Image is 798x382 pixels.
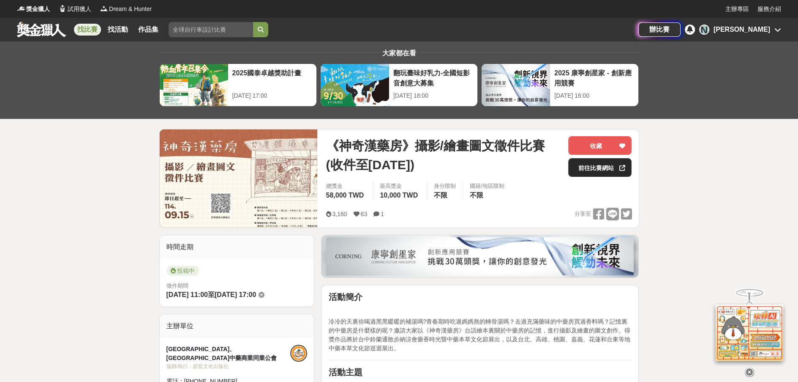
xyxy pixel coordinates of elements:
span: 試用獵人 [68,5,91,14]
img: Logo [58,4,67,13]
a: 2025國泰卓越獎助計畫[DATE] 17:00 [159,63,317,107]
div: 協辦/執行： 蔚藍文化出版社 [166,363,291,370]
div: [PERSON_NAME] [714,25,770,35]
span: 至 [208,291,215,298]
div: 國籍/地區限制 [470,182,504,190]
img: Logo [17,4,25,13]
img: Logo [100,4,108,13]
a: 主辦專區 [725,5,749,14]
a: Logo試用獵人 [58,5,91,14]
img: d2146d9a-e6f6-4337-9592-8cefde37ba6b.png [716,305,783,361]
div: 2025國泰卓越獎助計畫 [232,68,312,87]
img: be6ed63e-7b41-4cb8-917a-a53bd949b1b4.png [326,237,634,275]
a: 找活動 [104,24,131,36]
span: [DATE] 17:00 [215,291,256,298]
a: 找比賽 [74,24,101,36]
button: 收藏 [568,136,632,155]
span: 58,000 TWD [326,192,364,199]
strong: 活動簡介 [328,292,362,302]
div: [DATE] 16:00 [554,91,634,100]
div: 身分限制 [434,182,456,190]
a: 服務介紹 [757,5,781,14]
span: 大家都在看 [380,49,418,57]
span: 《神奇漢藥房》攝影/繪畫圖文徵件比賽(收件至[DATE]) [326,136,561,174]
div: 2025 康寧創星家 - 創新應用競賽 [554,68,634,87]
div: [DATE] 17:00 [232,91,312,100]
span: 3,160 [332,211,347,217]
span: 分享至 [574,208,591,220]
span: 獎金獵人 [26,5,50,14]
a: 2025 康寧創星家 - 創新應用競賽[DATE] 16:00 [481,63,639,107]
span: [DATE] 11:00 [166,291,208,298]
a: Logo獎金獵人 [17,5,50,14]
a: 翻玩臺味好乳力-全國短影音創意大募集[DATE] 18:00 [320,63,478,107]
div: [GEOGRAPHIC_DATA]、[GEOGRAPHIC_DATA]中藥商業同業公會 [166,345,291,363]
a: 辦比賽 [638,22,681,37]
span: 投稿中 [166,266,199,276]
span: 最高獎金 [380,182,420,190]
span: 冷冷的天裏你喝過黑黑暖暖的補湯嗎?青春期時吃過媽媽熬的轉骨湯嗎？去過充滿藥味的中藥房買過香料嗎？記憶裏的中藥房是什麼樣的呢？邀請大家以《神奇漢藥房》台語繪本裏關於中藥房的記憶，進行攝影及繪畫的圖... [328,318,630,352]
div: 翻玩臺味好乳力-全國短影音創意大募集 [393,68,473,87]
span: 總獎金 [326,182,366,190]
div: N [699,25,709,35]
img: Cover Image [160,129,318,227]
strong: 活動主題 [328,368,362,377]
a: 作品集 [135,24,162,36]
span: 10,000 TWD [380,192,418,199]
span: 63 [361,211,368,217]
span: Dream & Hunter [109,5,152,14]
a: LogoDream & Hunter [100,5,152,14]
div: 主辦單位 [160,314,314,338]
div: [DATE] 18:00 [393,91,473,100]
input: 全球自行車設計比賽 [169,22,253,37]
a: 前往比賽網站 [568,158,632,177]
span: 1 [381,211,384,217]
span: 不限 [470,192,483,199]
span: 不限 [434,192,447,199]
span: 徵件期間 [166,283,188,289]
div: 時間走期 [160,235,314,259]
